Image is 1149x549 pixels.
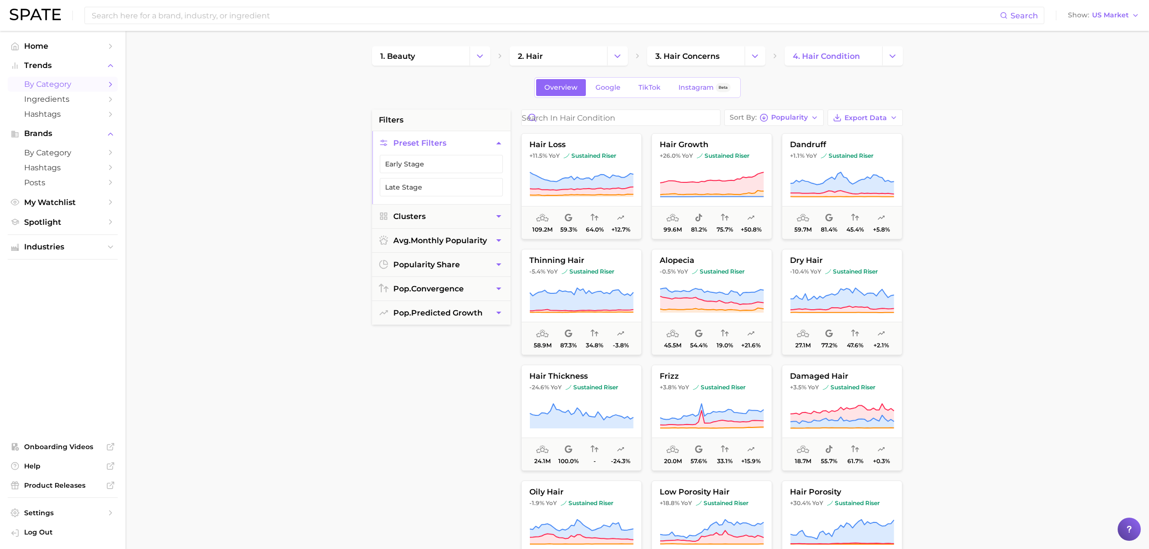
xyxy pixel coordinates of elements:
span: Log Out [24,528,110,536]
span: 27.1m [795,342,811,349]
button: dandruff+1.1% YoYsustained risersustained riser59.7m81.4%45.4%+5.8% [782,133,902,239]
span: popularity predicted growth: Very Likely [747,444,755,455]
span: TikTok [638,83,661,92]
span: Posts [24,178,101,187]
span: 33.1% [717,458,733,465]
a: Home [8,39,118,54]
span: 2. hair [518,52,543,61]
span: sustained riser [562,268,614,275]
span: 19.0% [717,342,733,349]
span: 64.0% [585,226,603,233]
span: sustained riser [693,384,746,391]
span: My Watchlist [24,198,101,207]
span: YoY [549,152,560,160]
span: Overview [544,83,578,92]
span: YoY [808,384,819,391]
img: sustained riser [697,153,703,159]
span: 18.7m [795,458,811,465]
span: alopecia [652,256,772,265]
input: Search here for a brand, industry, or ingredient [91,7,1000,24]
span: popularity convergence: Low Convergence [591,328,598,340]
span: 61.7% [847,458,863,465]
a: Posts [8,175,118,190]
span: Google [595,83,621,92]
span: hair porosity [782,488,902,496]
button: Clusters [372,205,511,228]
span: 47.6% [847,342,863,349]
img: sustained riser [693,384,699,390]
button: Trends [8,58,118,73]
span: filters [379,114,403,126]
a: Google [587,79,629,96]
button: Change Category [745,46,765,66]
span: 81.4% [821,226,837,233]
span: 75.7% [717,226,733,233]
button: dry hair-10.4% YoYsustained risersustained riser27.1m77.2%47.6%+2.1% [782,249,902,355]
span: popularity share: Google [825,212,833,224]
img: sustained riser [823,384,829,390]
span: -10.4% [790,268,809,275]
span: sustained riser [564,152,616,160]
button: Export Data [828,110,903,126]
a: 3. hair concerns [647,46,745,66]
span: popularity convergence: Insufficient Data [591,444,598,455]
a: Settings [8,506,118,520]
span: YoY [546,499,557,507]
span: hair thickness [522,372,641,381]
span: YoY [678,384,689,391]
span: average monthly popularity: Very High Popularity [666,328,679,340]
span: sustained riser [827,499,880,507]
span: damaged hair [782,372,902,381]
span: popularity predicted growth: Very Likely [617,212,624,224]
span: YoY [806,152,817,160]
button: frizz+3.8% YoYsustained risersustained riser20.0m57.6%33.1%+15.9% [651,365,772,471]
span: Export Data [844,114,887,122]
span: 57.6% [691,458,707,465]
button: ShowUS Market [1066,9,1142,22]
span: Sort By [730,115,757,120]
button: Change Category [882,46,903,66]
a: 2. hair [510,46,607,66]
span: 99.6m [664,226,682,233]
span: sustained riser [561,499,613,507]
img: sustained riser [564,153,569,159]
span: 81.2% [691,226,706,233]
a: Ingredients [8,92,118,107]
span: average monthly popularity: Very High Popularity [666,444,679,455]
span: popularity predicted growth: Likely [877,212,885,224]
span: 109.2m [532,226,553,233]
a: InstagramBeta [670,79,739,96]
span: 1. beauty [380,52,415,61]
span: popularity predicted growth: Very Unlikely [617,328,624,340]
input: Search in hair condition [522,110,720,125]
span: +3.8% [660,384,677,391]
span: +0.3% [872,458,889,465]
span: +2.1% [873,342,889,349]
span: YoY [551,384,562,391]
span: YoY [547,268,558,275]
abbr: popularity index [393,284,411,293]
span: -3.8% [612,342,628,349]
span: sustained riser [697,152,749,160]
span: -5.4% [529,268,545,275]
img: SPATE [10,9,61,20]
span: popularity share: Google [695,444,703,455]
span: sustained riser [692,268,745,275]
img: sustained riser [562,269,568,274]
span: 55.7% [821,458,837,465]
span: hair loss [522,140,641,149]
span: +18.8% [660,499,679,507]
button: Late Stage [380,178,503,196]
span: popularity share: TikTok [825,444,833,455]
span: dry hair [782,256,902,265]
a: Overview [536,79,586,96]
span: +3.5% [790,384,806,391]
span: YoY [677,268,688,275]
span: convergence [393,284,464,293]
span: 24.1m [534,458,551,465]
span: 77.2% [821,342,837,349]
img: sustained riser [821,153,827,159]
span: predicted growth [393,308,483,317]
span: popularity convergence: High Convergence [591,212,598,224]
span: popularity predicted growth: Uncertain [617,444,624,455]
